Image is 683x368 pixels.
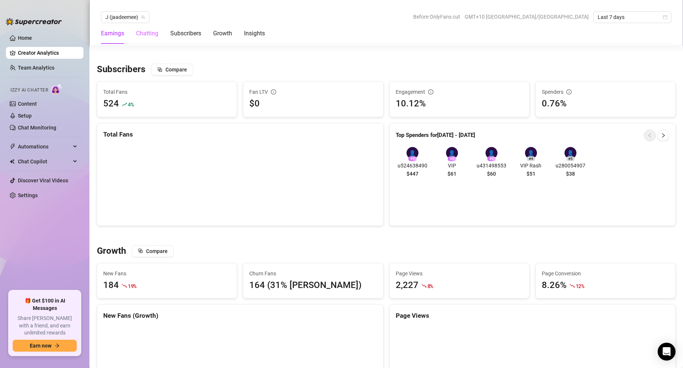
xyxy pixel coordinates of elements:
[18,65,54,71] a: Team Analytics
[396,278,418,292] div: 2,227
[486,147,497,159] div: 👤
[435,161,469,170] span: VIP
[103,269,231,278] span: New Fans
[10,144,16,150] span: thunderbolt
[18,113,32,119] a: Setup
[103,129,377,140] div: Total Fans
[165,67,187,73] span: Compare
[408,156,417,161] div: # 1
[542,97,669,111] div: 0.76%
[525,147,537,159] div: 👤
[570,283,575,288] span: fall
[13,340,77,352] button: Earn nowarrow-right
[448,156,456,161] div: # 2
[18,101,37,107] a: Content
[105,12,145,23] span: J (jaadeemee)
[103,278,119,292] div: 184
[249,88,377,96] div: Fan LTV
[128,101,133,108] span: 4 %
[527,170,535,178] span: $51
[128,282,136,289] span: 19 %
[249,269,377,278] span: Churn Fans
[566,156,575,161] div: # 5
[101,29,124,38] div: Earnings
[18,35,32,41] a: Home
[396,97,523,111] div: 10.12%
[249,97,377,111] div: $0
[18,177,68,183] a: Discover Viral Videos
[146,248,168,254] span: Compare
[132,245,174,257] button: Compare
[565,147,576,159] div: 👤
[10,87,48,94] span: Izzy AI Chatter
[122,102,127,107] span: rise
[663,15,667,19] span: calendar
[97,245,126,257] h3: Growth
[658,343,676,361] div: Open Intercom Messenger
[51,84,63,95] img: AI Chatter
[542,88,669,96] div: Spenders
[566,170,575,178] span: $38
[122,283,127,288] span: fall
[566,89,572,95] span: info-circle
[138,248,143,253] span: block
[527,156,535,161] div: # 4
[514,161,548,170] span: VIP Rash
[54,343,60,348] span: arrow-right
[136,29,158,38] div: Chatting
[421,283,427,288] span: fall
[576,282,584,289] span: 12 %
[18,141,71,153] span: Automations
[448,170,456,178] span: $61
[18,47,78,59] a: Creator Analytics
[542,269,669,278] span: Page Conversion
[10,159,15,164] img: Chat Copilot
[413,11,460,22] span: Before OnlyFans cut
[213,29,232,38] div: Growth
[487,170,496,178] span: $60
[103,311,377,321] div: New Fans (Growth)
[446,147,458,159] div: 👤
[249,278,377,292] div: 164 (31% [PERSON_NAME])
[661,133,666,138] span: right
[103,88,231,96] span: Total Fans
[18,192,38,198] a: Settings
[6,18,62,25] img: logo-BBDzfeDw.svg
[407,170,418,178] span: $447
[396,269,523,278] span: Page Views
[13,315,77,337] span: Share [PERSON_NAME] with a friend, and earn unlimited rewards
[396,311,670,321] div: Page Views
[271,89,276,95] span: info-circle
[103,97,119,111] div: 524
[407,147,418,159] div: 👤
[141,15,145,19] span: team
[428,89,433,95] span: info-circle
[170,29,201,38] div: Subscribers
[97,64,145,76] h3: Subscribers
[396,161,429,170] span: u524638490
[554,161,587,170] span: u280054907
[151,64,193,76] button: Compare
[244,29,265,38] div: Insights
[475,161,508,170] span: u431498553
[18,125,56,131] a: Chat Monitoring
[18,156,71,167] span: Chat Copilot
[542,278,567,292] div: 8.26%
[157,67,162,72] span: block
[487,156,496,161] div: # 3
[427,282,433,289] span: 8 %
[598,12,667,23] span: Last 7 days
[396,131,475,140] article: Top Spenders for [DATE] - [DATE]
[30,343,51,349] span: Earn now
[465,11,589,22] span: GMT+10 [GEOGRAPHIC_DATA]/[GEOGRAPHIC_DATA]
[13,297,77,312] span: 🎁 Get $100 in AI Messages
[396,88,523,96] div: Engagement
